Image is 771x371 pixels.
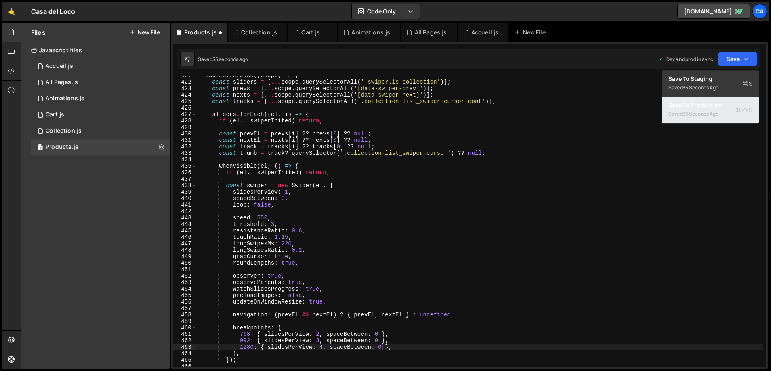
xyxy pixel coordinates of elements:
div: 436 [173,169,197,176]
div: 423 [173,85,197,92]
div: 16791/46588.js [31,107,170,123]
div: 464 [173,350,197,357]
div: 455 [173,292,197,299]
div: 446 [173,234,197,240]
button: Code Only [352,4,420,19]
div: 459 [173,318,197,325]
div: 456 [173,299,197,305]
div: 16791/46116.js [31,123,170,139]
div: 448 [173,247,197,253]
div: Save to Staging [668,75,752,83]
div: 16791/45941.js [31,58,170,74]
div: Cart.js [46,111,64,118]
div: 451 [173,266,197,273]
div: 463 [173,344,197,350]
div: Collection.js [46,127,82,135]
div: 425 [173,98,197,105]
div: All Pages.js [415,28,447,36]
button: Save to StagingS Saved35 seconds ago [662,71,759,97]
div: 454 [173,286,197,292]
div: Casa del Loco [31,6,75,16]
div: Cart.js [301,28,320,36]
div: 35 seconds ago [212,56,248,63]
div: 431 [173,137,197,143]
span: S [736,106,752,114]
div: 430 [173,131,197,137]
div: 435 [173,163,197,169]
div: 428 [173,118,197,124]
div: 466 [173,363,197,370]
div: All Pages.js [46,79,78,86]
div: 458 [173,312,197,318]
h2: Files [31,28,46,37]
div: 438 [173,182,197,189]
div: 449 [173,253,197,260]
div: 426 [173,105,197,111]
div: 442 [173,208,197,215]
div: Collection.js [241,28,277,36]
div: 445 [173,228,197,234]
div: 433 [173,150,197,156]
div: 429 [173,124,197,131]
div: Accueil.js [46,63,73,70]
button: Save to ProductionS Saved33 seconds ago [662,97,759,123]
div: 424 [173,92,197,98]
a: Ca [752,4,767,19]
div: 437 [173,176,197,182]
div: 443 [173,215,197,221]
span: 1 [38,145,43,151]
button: New File [130,29,160,36]
div: Accueil.js [471,28,499,36]
div: New File [515,28,548,36]
span: S [742,80,752,88]
div: 460 [173,325,197,331]
div: 444 [173,221,197,228]
div: Javascript files [21,42,170,58]
div: 452 [173,273,197,279]
div: Products.js [184,28,217,36]
div: 35 seconds ago [683,84,718,91]
div: 457 [173,305,197,312]
div: Dev and prod in sync [658,56,713,63]
div: 16791/45882.js [31,74,170,91]
div: Saved [198,56,248,63]
div: 465 [173,357,197,363]
div: 461 [173,331,197,337]
div: 16791/46302.js [31,139,170,155]
div: 16791/46000.js [31,91,170,107]
div: 439 [173,189,197,195]
div: 440 [173,195,197,202]
div: Animations.js [351,28,390,36]
div: Save to Production [668,101,752,109]
div: 441 [173,202,197,208]
div: Animations.js [46,95,84,102]
div: 422 [173,79,197,85]
div: Saved [668,83,752,93]
a: 🤙 [2,2,21,21]
button: Save [718,52,757,66]
div: 453 [173,279,197,286]
div: Products.js [46,143,78,151]
div: 427 [173,111,197,118]
div: 434 [173,156,197,163]
div: 462 [173,337,197,344]
div: 432 [173,143,197,150]
div: 33 seconds ago [683,110,718,117]
div: 447 [173,240,197,247]
a: [DOMAIN_NAME] [677,4,750,19]
div: Saved [668,109,752,119]
div: 450 [173,260,197,266]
